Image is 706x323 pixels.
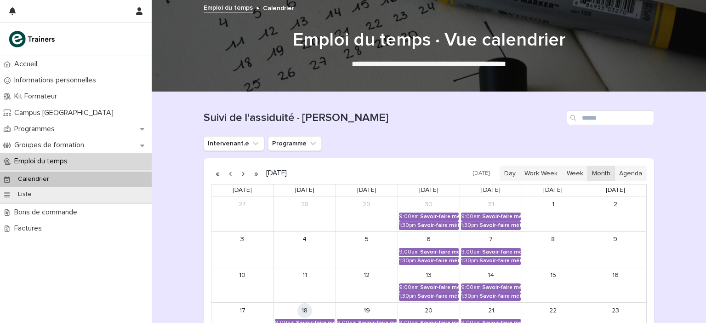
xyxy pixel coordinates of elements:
[461,213,481,220] div: 9:00am
[231,185,254,196] a: Sunday
[420,284,459,291] div: Savoir-faire métier - Manipulation d’un fichier CSV avec pandas
[359,232,374,247] a: August 5, 2025
[399,249,419,255] div: 9:00am
[399,284,419,291] div: 9:00am
[479,222,521,229] div: Savoir-faire métier - Réalisation d’un projet d’équipe
[479,185,502,196] a: Thursday
[546,303,560,318] a: August 22, 2025
[522,267,584,303] td: August 15, 2025
[479,258,521,264] div: Savoir-faire métier - Manipulation d’un fichier CSV avec pandas
[11,141,91,150] p: Groupes de formation
[398,267,460,303] td: August 13, 2025
[297,232,312,247] a: August 4, 2025
[11,60,45,69] p: Accueil
[336,196,398,231] td: July 29, 2025
[567,110,654,125] input: Search
[11,157,75,166] p: Emploi du temps
[460,267,522,303] td: August 14, 2025
[541,185,564,196] a: Friday
[562,166,587,181] button: Week
[11,76,103,85] p: Informations personnelles
[584,196,646,231] td: August 2, 2025
[297,303,312,318] a: August 18, 2025
[235,303,250,318] a: August 17, 2025
[293,185,316,196] a: Monday
[546,197,560,212] a: August 1, 2025
[224,166,237,181] button: Previous month
[237,166,250,181] button: Next month
[273,196,336,231] td: July 28, 2025
[11,92,64,101] p: Kit Formateur
[359,197,374,212] a: July 29, 2025
[355,185,378,196] a: Tuesday
[235,268,250,283] a: August 10, 2025
[608,197,623,212] a: August 2, 2025
[336,267,398,303] td: August 12, 2025
[484,303,498,318] a: August 21, 2025
[461,222,478,229] div: 1:30pm
[262,170,287,177] h2: [DATE]
[417,185,440,196] a: Wednesday
[250,166,262,181] button: Next year
[587,166,615,181] button: Month
[484,268,498,283] a: August 14, 2025
[398,231,460,267] td: August 6, 2025
[608,303,623,318] a: August 23, 2025
[211,196,273,231] td: July 27, 2025
[211,267,273,303] td: August 10, 2025
[546,232,560,247] a: August 8, 2025
[479,293,521,300] div: Savoir-faire métier - Nettoyage d’un jeu de données et présentation via un tableau de bord
[417,293,459,300] div: Savoir-faire métier - Manipulation d’un fichier CSV avec pandas
[484,197,498,212] a: July 31, 2025
[482,249,521,255] div: Savoir-faire métier - Manipulation d’un fichier CSV avec pandas
[399,213,419,220] div: 9:00am
[421,232,436,247] a: August 6, 2025
[460,231,522,267] td: August 7, 2025
[336,231,398,267] td: August 5, 2025
[500,166,520,181] button: Day
[399,258,416,264] div: 1:30pm
[482,213,521,220] div: Savoir-faire métier - Réalisation d’un projet d’équipe
[460,196,522,231] td: July 31, 2025
[399,222,416,229] div: 1:30pm
[608,268,623,283] a: August 16, 2025
[615,166,647,181] button: Agenda
[11,208,85,217] p: Bons de commande
[359,268,374,283] a: August 12, 2025
[420,213,459,220] div: Savoir-faire métier - Analyse des indices de tendance centrale et des indicateurs de dispersion
[263,2,294,12] p: Calendrier
[268,136,322,151] button: Programme
[235,197,250,212] a: July 27, 2025
[211,166,224,181] button: Previous year
[297,197,312,212] a: July 28, 2025
[204,2,253,12] a: Emploi du temps
[273,231,336,267] td: August 4, 2025
[399,293,416,300] div: 1:30pm
[608,232,623,247] a: August 9, 2025
[11,175,57,183] p: Calendrier
[417,222,459,229] div: Savoir-faire métier - Analyse des indices de tendance centrale et des indicateurs de dispersion
[546,268,560,283] a: August 15, 2025
[468,167,494,180] button: [DATE]
[421,268,436,283] a: August 13, 2025
[461,249,481,255] div: 9:00am
[420,249,459,255] div: Savoir-faire métier - Réalisation d’un projet d’équipe
[204,29,654,51] h1: Emploi du temps · Vue calendrier
[484,232,498,247] a: August 7, 2025
[11,224,49,233] p: Factures
[273,267,336,303] td: August 11, 2025
[584,267,646,303] td: August 16, 2025
[604,185,627,196] a: Saturday
[11,190,39,198] p: Liste
[359,303,374,318] a: August 19, 2025
[461,258,478,264] div: 1:30pm
[421,197,436,212] a: July 30, 2025
[211,231,273,267] td: August 3, 2025
[461,284,481,291] div: 9:00am
[522,231,584,267] td: August 8, 2025
[235,232,250,247] a: August 3, 2025
[584,231,646,267] td: August 9, 2025
[461,293,478,300] div: 1:30pm
[7,30,58,48] img: K0CqGN7SDeD6s4JG8KQk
